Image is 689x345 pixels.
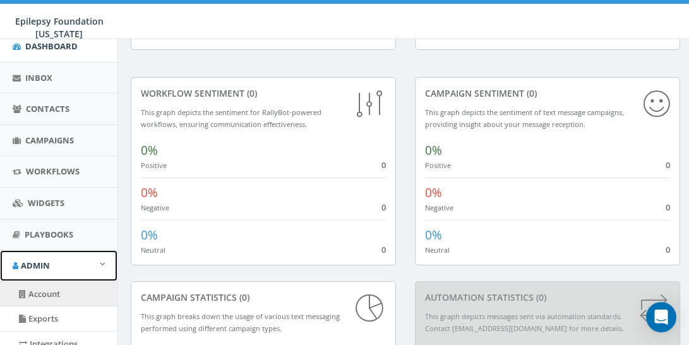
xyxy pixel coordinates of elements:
small: Negative [425,203,453,212]
small: Neutral [425,245,450,255]
span: (0) [524,87,537,99]
span: 0 [666,244,670,255]
span: 0 [381,244,386,255]
span: 0% [425,142,442,159]
small: Positive [425,160,451,170]
small: This graph depicts the sentiment for RallyBot-powered workflows, ensuring communication effective... [141,107,321,129]
div: Campaign Sentiment [425,87,670,100]
small: This graph depicts messages sent via automation standards. Contact [EMAIL_ADDRESS][DOMAIN_NAME] f... [425,312,624,333]
span: Contacts [26,103,69,114]
span: Admin [21,260,50,271]
span: (0) [534,291,546,303]
span: 0% [141,227,158,243]
span: Widgets [28,197,64,209]
span: Playbooks [25,229,73,240]
span: Workflows [26,166,80,177]
span: 0 [381,202,386,213]
span: 0% [141,142,158,159]
div: Workflow Sentiment [141,87,386,100]
small: Neutral [141,245,165,255]
div: Open Intercom Messenger [646,302,676,332]
small: This graph breaks down the usage of various text messaging performed using different campaign types. [141,312,340,333]
div: Automation Statistics [425,291,670,304]
span: (0) [244,87,257,99]
small: This graph depicts the sentiment of text message campaigns, providing insight about your message ... [425,107,624,129]
span: 0% [141,185,158,201]
span: 0 [666,202,670,213]
div: Campaign Statistics [141,291,386,304]
small: Positive [141,160,167,170]
span: 0 [666,159,670,171]
small: Negative [141,203,169,212]
span: 0% [425,185,442,201]
span: 0 [381,159,386,171]
span: 0% [425,227,442,243]
span: Campaigns [25,135,74,146]
span: (0) [237,291,249,303]
span: Epilepsy Foundation [US_STATE] [15,15,104,40]
span: Dashboard [25,40,78,52]
span: Inbox [25,72,52,83]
